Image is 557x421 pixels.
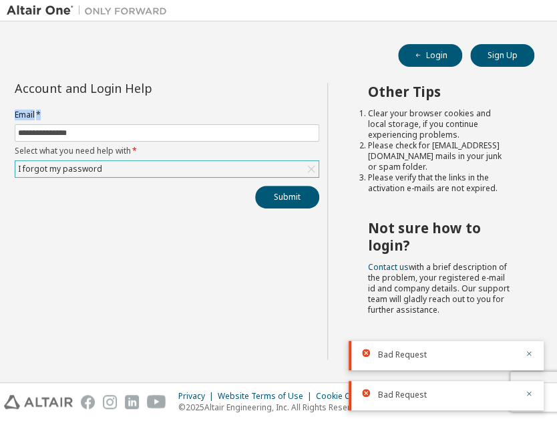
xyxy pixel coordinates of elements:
[7,4,174,17] img: Altair One
[378,390,427,400] span: Bad Request
[368,172,510,194] li: Please verify that the links in the activation e-mails are not expired.
[178,391,218,402] div: Privacy
[103,395,117,409] img: instagram.svg
[4,395,73,409] img: altair_logo.svg
[378,349,427,360] span: Bad Request
[15,110,319,120] label: Email
[368,83,510,100] h2: Other Tips
[255,186,319,208] button: Submit
[368,261,409,273] a: Contact us
[147,395,166,409] img: youtube.svg
[81,395,95,409] img: facebook.svg
[316,391,385,402] div: Cookie Consent
[368,108,510,140] li: Clear your browser cookies and local storage, if you continue experiencing problems.
[125,395,139,409] img: linkedin.svg
[178,402,385,413] p: © 2025 Altair Engineering, Inc. All Rights Reserved.
[15,146,319,156] label: Select what you need help with
[368,219,510,255] h2: Not sure how to login?
[15,83,258,94] div: Account and Login Help
[15,161,319,177] div: I forgot my password
[368,140,510,172] li: Please check for [EMAIL_ADDRESS][DOMAIN_NAME] mails in your junk or spam folder.
[368,261,510,315] span: with a brief description of the problem, your registered e-mail id and company details. Our suppo...
[16,162,104,176] div: I forgot my password
[218,391,316,402] div: Website Terms of Use
[398,44,462,67] button: Login
[470,44,534,67] button: Sign Up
